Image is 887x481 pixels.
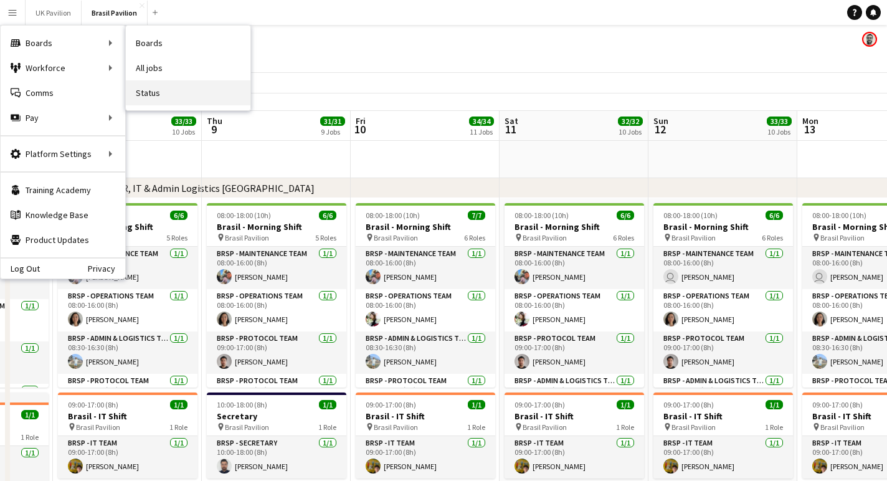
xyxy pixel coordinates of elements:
h3: Brasil - Morning Shift [356,221,495,232]
span: 10 [354,122,366,136]
app-job-card: 09:00-17:00 (8h)1/1Brasil - IT Shift Brasil Pavilion1 RoleBRSP - IT Team1/109:00-17:00 (8h)[PERSO... [58,393,197,479]
span: 6/6 [170,211,187,220]
a: Privacy [88,264,125,274]
app-card-role: BRSP - Admin & Logistics Team1/108:30-16:30 (8h)[PERSON_NAME] [356,331,495,374]
span: 09:00-17:00 (8h) [366,400,416,409]
span: 08:00-18:00 (10h) [217,211,271,220]
div: Pay [1,105,125,130]
span: Sat [505,115,518,126]
h3: Brasil - IT Shift [505,411,644,422]
span: 1 Role [765,422,783,432]
a: Comms [1,80,125,105]
app-job-card: 09:00-17:00 (8h)1/1Brasil - IT Shift Brasil Pavilion1 RoleBRSP - IT Team1/109:00-17:00 (8h)[PERSO... [653,393,793,479]
span: 31/31 [320,117,345,126]
app-job-card: 08:00-18:00 (10h)7/7Brasil - Morning Shift Brasil Pavilion6 RolesBRSP - Maintenance Team1/108:00-... [356,203,495,388]
span: 1/1 [617,400,634,409]
app-card-role: BRSP - IT Team1/109:00-17:00 (8h)[PERSON_NAME] [505,436,644,479]
app-card-role: BRSP - Admin & Logistics Team1/108:30-16:30 (8h)[PERSON_NAME] [58,331,197,374]
span: 6 Roles [762,233,783,242]
span: 1/1 [170,400,187,409]
span: Brasil Pavilion [820,233,865,242]
span: 09:00-17:00 (8h) [515,400,565,409]
span: 08:00-18:00 (10h) [812,211,866,220]
span: Mon [802,115,818,126]
app-card-role: BRSP - Protocol Team1/109:00-17:00 (8h) [356,374,495,416]
span: 6/6 [617,211,634,220]
app-card-role: BRSP - Protocol Team1/110:00-18:00 (8h) [207,374,346,416]
button: Brasil Pavilion [82,1,148,25]
h3: Brasil - IT Shift [58,411,197,422]
div: Boards [1,31,125,55]
app-card-role: BRSP - Operations Team1/108:00-16:00 (8h)[PERSON_NAME] [653,289,793,331]
app-job-card: 10:00-18:00 (8h)1/1Secretary Brasil Pavilion1 RoleBRSP - Secretary1/110:00-18:00 (8h)[PERSON_NAME] [207,393,346,479]
span: 1 Role [616,422,634,432]
app-card-role: BRSP - Maintenance Team1/108:00-16:00 (8h)[PERSON_NAME] [207,247,346,289]
span: Brasil Pavilion [671,422,716,432]
span: 1 Role [21,432,39,442]
span: Brasil Pavilion [820,422,865,432]
span: 1 Role [318,422,336,432]
app-job-card: 08:00-18:00 (10h)6/6Brasil - Morning Shift Brasil Pavilion6 RolesBRSP - Maintenance Team1/108:00-... [505,203,644,388]
a: Log Out [1,264,40,274]
app-card-role: BRSP - Secretary1/110:00-18:00 (8h)[PERSON_NAME] [207,436,346,479]
span: Brasil Pavilion [225,422,269,432]
span: 1/1 [21,410,39,419]
span: Brasil Pavilion [523,422,567,432]
span: 32/32 [618,117,643,126]
app-user-avatar: Christophe Leroy [862,32,877,47]
span: Brasil Pavilion [76,422,120,432]
div: 10 Jobs [619,127,642,136]
span: Sun [653,115,668,126]
span: 11 [503,122,518,136]
span: 33/33 [767,117,792,126]
app-card-role: BRSP - Operations Team1/108:00-16:00 (8h)[PERSON_NAME] [505,289,644,331]
div: 10 Jobs [172,127,196,136]
button: UK Pavilion [26,1,82,25]
app-card-role: BRSP - Protocol Team1/110:00-18:00 (8h) [58,374,197,416]
span: 5 Roles [166,233,187,242]
span: 9 [205,122,222,136]
app-job-card: 08:00-18:00 (10h)6/6Brasil - Morning Shift Brasil Pavilion6 RolesBRSP - Maintenance Team1/108:00-... [653,203,793,388]
app-job-card: 08:00-18:00 (10h)6/6Brasil - Morning Shift Brasil Pavilion5 RolesBRSP - Maintenance Team1/108:00-... [207,203,346,388]
app-card-role: BRSP - IT Team1/109:00-17:00 (8h)[PERSON_NAME] [58,436,197,479]
app-card-role: BRSP - Operations Team1/108:00-16:00 (8h)[PERSON_NAME] [207,289,346,331]
span: 08:00-18:00 (10h) [515,211,569,220]
div: 9 Jobs [321,127,344,136]
div: 09:00-17:00 (8h)1/1Brasil - IT Shift Brasil Pavilion1 RoleBRSP - IT Team1/109:00-17:00 (8h)[PERSO... [505,393,644,479]
span: 08:00-18:00 (10h) [663,211,718,220]
div: 09:00-17:00 (8h)1/1Brasil - IT Shift Brasil Pavilion1 RoleBRSP - IT Team1/109:00-17:00 (8h)[PERSO... [356,393,495,479]
app-card-role: BRSP - Admin & Logistics Team1/110:00-18:00 (8h) [505,374,644,416]
h3: Brasil - Morning Shift [653,221,793,232]
span: 12 [652,122,668,136]
app-card-role: BRSP - IT Team1/109:00-17:00 (8h)[PERSON_NAME] [653,436,793,479]
a: Boards [126,31,250,55]
div: 11 Jobs [470,127,493,136]
h3: Brasil - Morning Shift [505,221,644,232]
span: Brasil Pavilion [225,233,269,242]
app-card-role: BRSP - IT Team1/109:00-17:00 (8h)[PERSON_NAME] [356,436,495,479]
span: 6/6 [766,211,783,220]
span: 10:00-18:00 (8h) [217,400,267,409]
span: 09:00-17:00 (8h) [663,400,714,409]
span: 7/7 [468,211,485,220]
app-card-role: BRSP - Maintenance Team1/108:00-16:00 (8h)[PERSON_NAME] [505,247,644,289]
span: 09:00-17:00 (8h) [812,400,863,409]
a: Knowledge Base [1,202,125,227]
span: 6 Roles [464,233,485,242]
a: All jobs [126,55,250,80]
h3: Brasil - IT Shift [356,411,495,422]
span: Fri [356,115,366,126]
span: 1/1 [468,400,485,409]
span: Brasil Pavilion [374,233,418,242]
app-card-role: BRSP - Maintenance Team1/108:00-16:00 (8h)[PERSON_NAME] [58,247,197,289]
span: 1 Role [467,422,485,432]
app-card-role: BRSP - Protocol Team1/109:00-17:00 (8h)[PERSON_NAME] [207,331,346,374]
span: 1/1 [766,400,783,409]
span: 5 Roles [315,233,336,242]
